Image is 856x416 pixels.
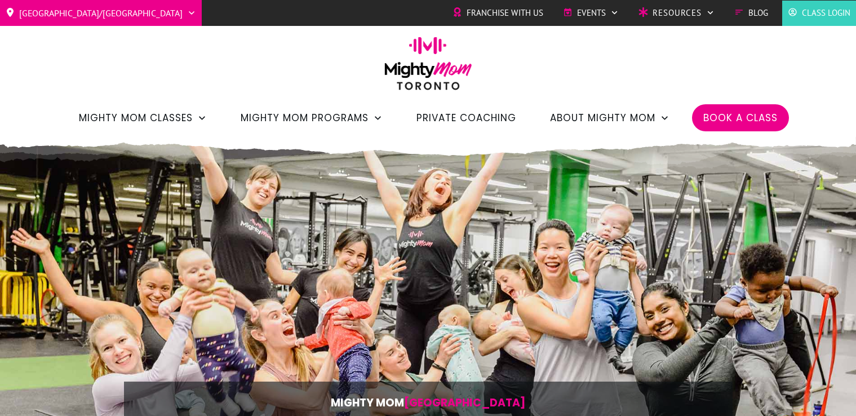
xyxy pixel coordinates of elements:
span: Events [577,5,606,21]
span: Resources [653,5,702,21]
a: Resources [638,5,715,21]
span: [GEOGRAPHIC_DATA]/[GEOGRAPHIC_DATA] [19,4,183,22]
span: About Mighty Mom [550,108,655,127]
p: Mighty Mom [158,393,698,412]
img: mightymom-logo-toronto [379,37,478,98]
a: Franchise with Us [453,5,543,21]
a: Private Coaching [416,108,516,127]
span: Blog [748,5,768,21]
a: Mighty Mom Programs [241,108,383,127]
a: Book a Class [703,108,778,127]
span: Mighty Mom Programs [241,108,369,127]
a: [GEOGRAPHIC_DATA]/[GEOGRAPHIC_DATA] [6,4,196,22]
a: About Mighty Mom [550,108,669,127]
span: Class Login [802,5,850,21]
span: Mighty Mom Classes [79,108,193,127]
a: Events [563,5,619,21]
span: [GEOGRAPHIC_DATA] [404,395,526,410]
a: Mighty Mom Classes [79,108,207,127]
a: Blog [734,5,768,21]
span: Franchise with Us [467,5,543,21]
a: Class Login [788,5,850,21]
